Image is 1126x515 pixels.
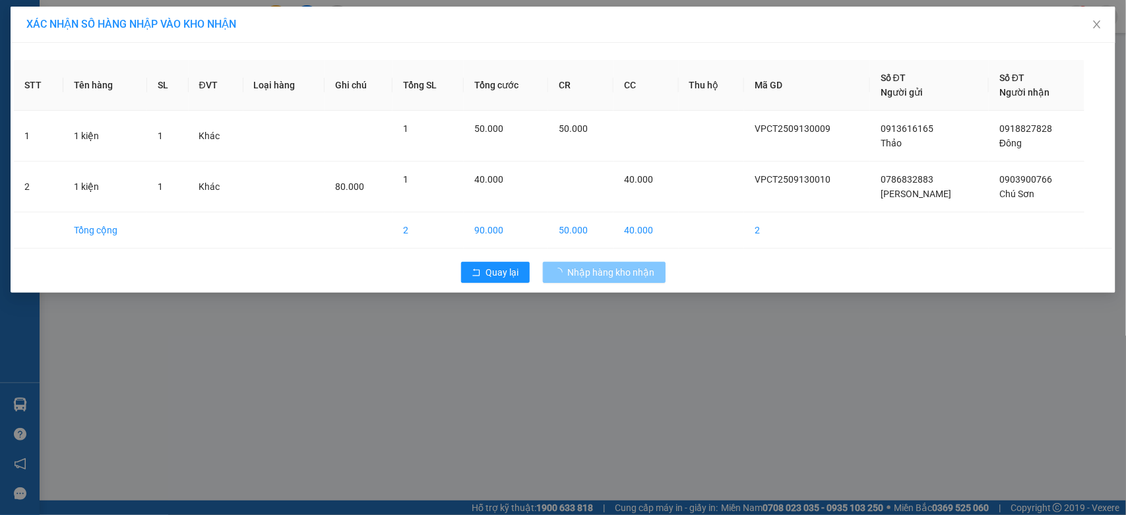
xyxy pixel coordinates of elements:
[999,138,1022,148] span: Đông
[464,60,548,111] th: Tổng cước
[559,123,588,134] span: 50.000
[548,212,613,249] td: 50.000
[881,73,906,83] span: Số ĐT
[392,60,464,111] th: Tổng SL
[461,262,530,283] button: rollbackQuay lại
[553,268,568,277] span: loading
[679,60,745,111] th: Thu hộ
[999,123,1052,134] span: 0918827828
[14,162,63,212] td: 2
[63,212,147,249] td: Tổng cộng
[999,174,1052,185] span: 0903900766
[14,111,63,162] td: 1
[999,189,1034,199] span: Chú Sơn
[613,60,679,111] th: CC
[189,60,243,111] th: ĐVT
[325,60,393,111] th: Ghi chú
[335,181,364,192] span: 80.000
[881,174,933,185] span: 0786832883
[147,60,188,111] th: SL
[881,87,923,98] span: Người gửi
[744,212,870,249] td: 2
[403,123,408,134] span: 1
[486,265,519,280] span: Quay lại
[63,162,147,212] td: 1 kiện
[755,174,830,185] span: VPCT2509130010
[543,262,666,283] button: Nhập hàng kho nhận
[881,189,951,199] span: [PERSON_NAME]
[624,174,653,185] span: 40.000
[744,60,870,111] th: Mã GD
[881,123,933,134] span: 0913616165
[999,73,1024,83] span: Số ĐT
[755,123,830,134] span: VPCT2509130009
[392,212,464,249] td: 2
[26,18,236,30] span: XÁC NHẬN SỐ HÀNG NHẬP VÀO KHO NHẬN
[1079,7,1115,44] button: Close
[63,111,147,162] td: 1 kiện
[63,60,147,111] th: Tên hàng
[1092,19,1102,30] span: close
[189,162,243,212] td: Khác
[403,174,408,185] span: 1
[189,111,243,162] td: Khác
[474,123,503,134] span: 50.000
[613,212,679,249] td: 40.000
[464,212,548,249] td: 90.000
[881,138,902,148] span: Thảo
[158,131,163,141] span: 1
[243,60,325,111] th: Loại hàng
[548,60,613,111] th: CR
[999,87,1049,98] span: Người nhận
[472,268,481,278] span: rollback
[158,181,163,192] span: 1
[474,174,503,185] span: 40.000
[14,60,63,111] th: STT
[568,265,655,280] span: Nhập hàng kho nhận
